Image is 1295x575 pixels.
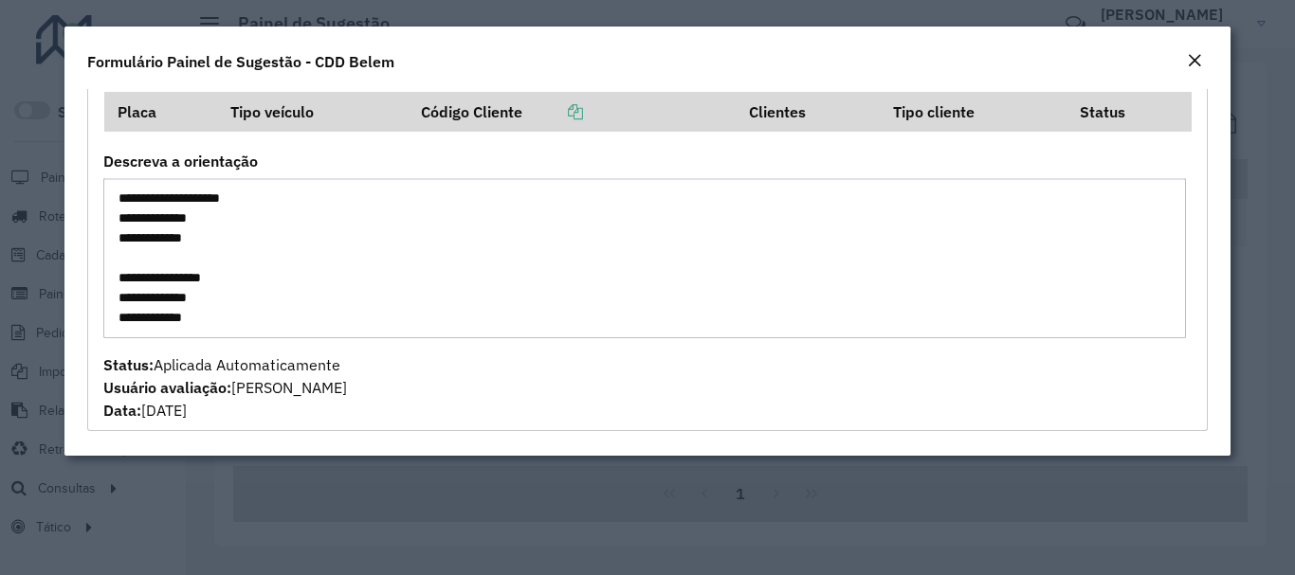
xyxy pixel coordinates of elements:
th: Código Cliente [409,92,736,132]
th: Tipo veículo [218,92,409,132]
span: Aplicada Automaticamente [PERSON_NAME] [DATE] [103,355,347,420]
label: Descreva a orientação [103,150,258,172]
strong: Usuário avaliação: [103,378,231,397]
th: Placa [104,92,218,132]
em: Fechar [1187,53,1202,68]
th: Clientes [736,92,880,132]
a: Copiar [522,102,583,121]
h4: Formulário Painel de Sugestão - CDD Belem [87,50,394,73]
strong: Status: [103,355,154,374]
th: Tipo cliente [880,92,1067,132]
strong: Data: [103,401,141,420]
button: Close [1181,49,1208,74]
div: Outras Orientações [87,83,1207,432]
th: Status [1067,92,1191,132]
